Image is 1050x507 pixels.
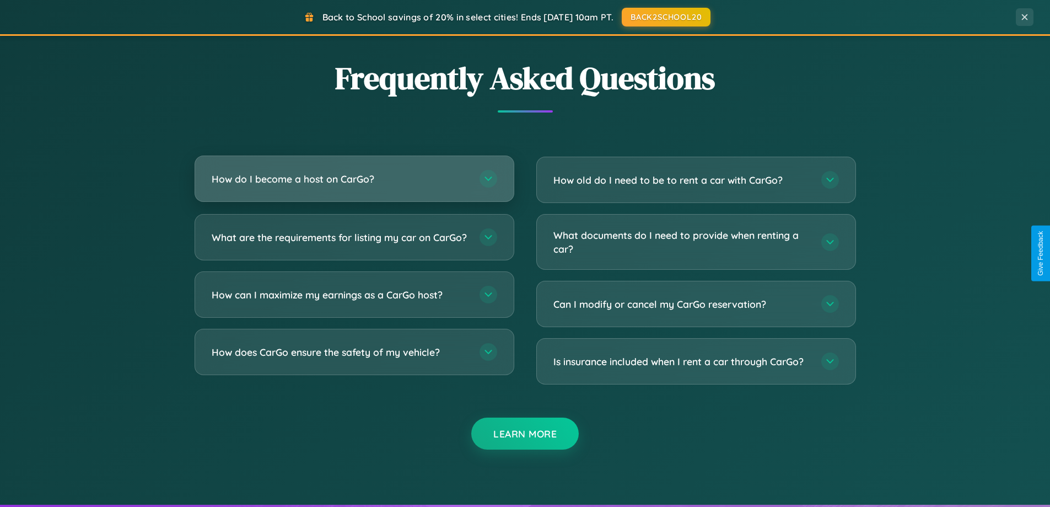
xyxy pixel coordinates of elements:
[322,12,613,23] span: Back to School savings of 20% in select cities! Ends [DATE] 10am PT.
[553,173,810,187] h3: How old do I need to be to rent a car with CarGo?
[212,231,469,244] h3: What are the requirements for listing my car on CarGo?
[212,288,469,302] h3: How can I maximize my earnings as a CarGo host?
[553,228,810,255] h3: What documents do I need to provide when renting a car?
[553,355,810,369] h3: Is insurance included when I rent a car through CarGo?
[471,418,579,450] button: Learn More
[1037,231,1044,276] div: Give Feedback
[212,345,469,359] h3: How does CarGo ensure the safety of my vehicle?
[195,57,856,99] h2: Frequently Asked Questions
[212,172,469,186] h3: How do I become a host on CarGo?
[622,8,710,26] button: BACK2SCHOOL20
[553,297,810,311] h3: Can I modify or cancel my CarGo reservation?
